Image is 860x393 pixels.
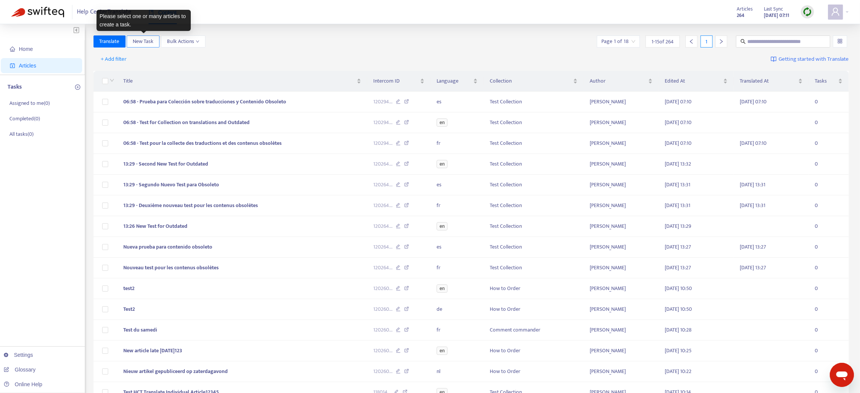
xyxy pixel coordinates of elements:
[665,367,691,376] span: [DATE] 10:22
[437,160,448,168] span: en
[484,216,584,237] td: Test Collection
[8,83,22,92] p: Tasks
[167,37,199,46] span: Bulk Actions
[809,361,849,382] td: 0
[431,258,484,278] td: fr
[373,326,392,334] span: 120260 ...
[437,284,448,293] span: en
[740,97,766,106] span: [DATE] 07:10
[584,258,659,278] td: [PERSON_NAME]
[740,243,766,251] span: [DATE] 13:27
[161,35,205,48] button: Bulk Actionsdown
[367,71,431,92] th: Intercom ID
[665,160,691,168] span: [DATE] 13:32
[437,347,448,355] span: en
[665,222,691,230] span: [DATE] 13:29
[737,11,745,20] strong: 264
[665,346,691,355] span: [DATE] 10:25
[665,263,691,272] span: [DATE] 13:27
[484,112,584,133] td: Test Collection
[665,139,691,147] span: [DATE] 07:10
[665,77,722,85] span: Edited At
[490,77,572,85] span: Collection
[809,258,849,278] td: 0
[584,320,659,341] td: [PERSON_NAME]
[584,133,659,154] td: [PERSON_NAME]
[740,139,766,147] span: [DATE] 07:10
[809,341,849,361] td: 0
[484,278,584,299] td: How to Order
[437,222,448,230] span: en
[431,299,484,320] td: de
[484,341,584,361] td: How to Order
[123,243,212,251] span: Nueva prueba para contenido obsoleto
[484,175,584,195] td: Test Collection
[831,7,840,16] span: user
[373,77,419,85] span: Intercom ID
[771,56,777,62] img: image-link
[719,39,724,44] span: right
[659,71,734,92] th: Edited At
[437,118,448,127] span: en
[75,84,80,90] span: plus-circle
[431,195,484,216] td: fr
[373,284,392,293] span: 120260 ...
[97,10,191,31] div: Please select one or many articles to create a task.
[373,222,392,230] span: 120264 ...
[701,35,713,48] div: 1
[373,160,392,168] span: 120264 ...
[771,53,849,65] a: Getting started with Translate
[19,46,33,52] span: Home
[9,115,40,123] p: Completed ( 0 )
[123,139,282,147] span: 06:58 - Test pour la collecte des traductions et des contenus obsolètes
[584,299,659,320] td: [PERSON_NAME]
[584,216,659,237] td: [PERSON_NAME]
[809,154,849,175] td: 0
[373,243,392,251] span: 120264 ...
[94,35,126,48] button: Translate
[665,284,692,293] span: [DATE] 10:50
[484,71,584,92] th: Collection
[127,35,159,48] button: New Task
[117,71,367,92] th: Title
[809,71,849,92] th: Tasks
[809,175,849,195] td: 0
[373,347,392,355] span: 120260 ...
[809,237,849,258] td: 0
[584,341,659,361] td: [PERSON_NAME]
[123,180,219,189] span: 13:29 - Segundo Nuevo Test para Obsoleto
[652,38,674,46] span: 1 - 15 of 264
[123,160,208,168] span: 13:29 - Second New Test for Outdated
[123,222,187,230] span: 13:26 New Test for Outdated
[764,11,789,20] strong: [DATE] 07:11
[373,139,392,147] span: 120294 ...
[815,77,837,85] span: Tasks
[665,118,691,127] span: [DATE] 07:10
[584,237,659,258] td: [PERSON_NAME]
[123,118,250,127] span: 06:58 - Test for Collection on translations and Outdated
[10,63,15,68] span: account-book
[4,352,33,358] a: Settings
[431,133,484,154] td: fr
[590,77,647,85] span: Author
[584,154,659,175] td: [PERSON_NAME]
[737,5,753,13] span: Articles
[431,175,484,195] td: es
[689,39,694,44] span: left
[19,63,36,69] span: Articles
[584,195,659,216] td: [PERSON_NAME]
[584,112,659,133] td: [PERSON_NAME]
[484,258,584,278] td: Test Collection
[431,237,484,258] td: es
[809,299,849,320] td: 0
[373,264,392,272] span: 120264 ...
[484,320,584,341] td: Comment commander
[373,98,392,106] span: 120294 ...
[373,201,392,210] span: 120264 ...
[665,305,692,313] span: [DATE] 10:50
[484,133,584,154] td: Test Collection
[665,243,691,251] span: [DATE] 13:27
[740,39,746,44] span: search
[431,71,484,92] th: Language
[110,78,114,83] span: down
